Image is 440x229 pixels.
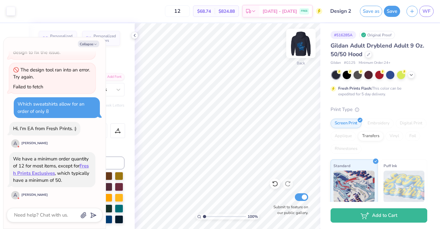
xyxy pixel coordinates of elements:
label: Submit to feature on our public gallery. [270,204,308,216]
div: Print Type [331,106,427,113]
button: Collapse [78,41,99,47]
div: A [11,191,19,199]
div: Which sweatshirts allow for an order of only 8 [18,101,85,114]
div: Hi, I'm EA from Fresh Prints. :) [13,125,77,132]
button: Add to Cart [331,208,427,223]
span: Standard [333,162,350,169]
a: Fresh Prints Exclusives [13,163,89,176]
div: Original Proof [359,31,395,39]
div: Transfers [358,131,384,141]
div: [PERSON_NAME] [21,141,48,146]
span: Puff Ink [384,162,397,169]
div: Screen Print [331,119,362,128]
button: Save [384,6,400,17]
button: Save as [360,6,382,17]
div: Digital Print [396,119,427,128]
span: Minimum Order: 24 + [359,60,391,66]
a: WF [419,6,434,17]
span: Gildan [331,60,341,66]
div: Rhinestones [331,144,362,154]
div: Applique [331,131,356,141]
span: $68.74 [197,8,211,15]
div: This color can be expedited for 5 day delivery. [338,85,417,97]
img: Standard [333,171,375,203]
div: We have a minimum order quantity of 12 for most items, except for [13,156,89,169]
span: Gildan Adult Dryblend Adult 9 Oz. 50/50 Hood [331,42,424,58]
div: Failed to fetch [13,84,43,90]
span: $824.88 [219,8,235,15]
div: Embroidery [363,119,394,128]
span: # G125 [344,60,355,66]
span: WF [422,8,430,15]
span: Personalized Names [50,34,73,43]
div: Foil [405,131,420,141]
div: Add Font [99,73,124,81]
span: 100 % [248,214,258,219]
div: Back [297,60,305,66]
div: # 516285A [331,31,356,39]
span: [DATE] - [DATE] [263,8,297,15]
img: Puff Ink [384,171,425,203]
div: The design tool ran into an error. Try again. [13,67,90,80]
div: Vinyl [385,131,403,141]
input: – – [165,5,190,17]
img: Back [288,31,314,56]
input: Untitled Design [325,5,357,18]
strong: Fresh Prints Flash: [338,86,372,91]
span: FREE [301,9,308,13]
span: Personalized Numbers [93,34,116,43]
div: A [11,139,19,148]
div: [PERSON_NAME] [21,193,48,197]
